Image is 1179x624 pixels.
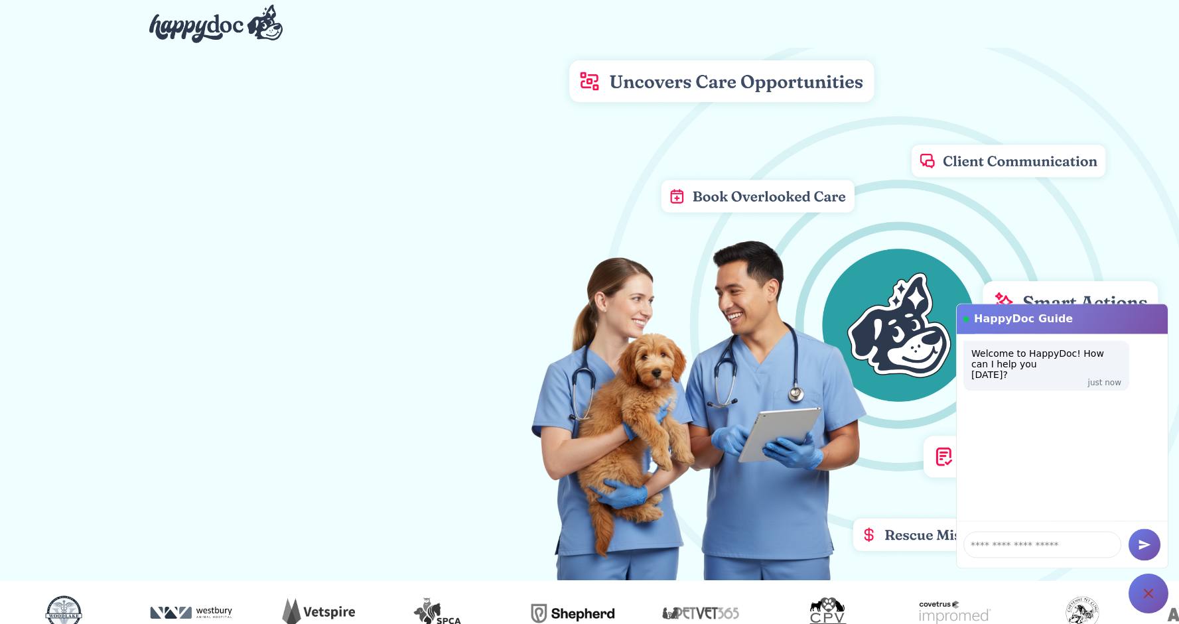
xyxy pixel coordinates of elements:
[139,1,283,46] a: home
[149,5,283,43] img: HappyDoc Logo: A happy dog with his ear up, listening.
[531,11,1179,581] img: Vets holding a doc talking over a tablet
